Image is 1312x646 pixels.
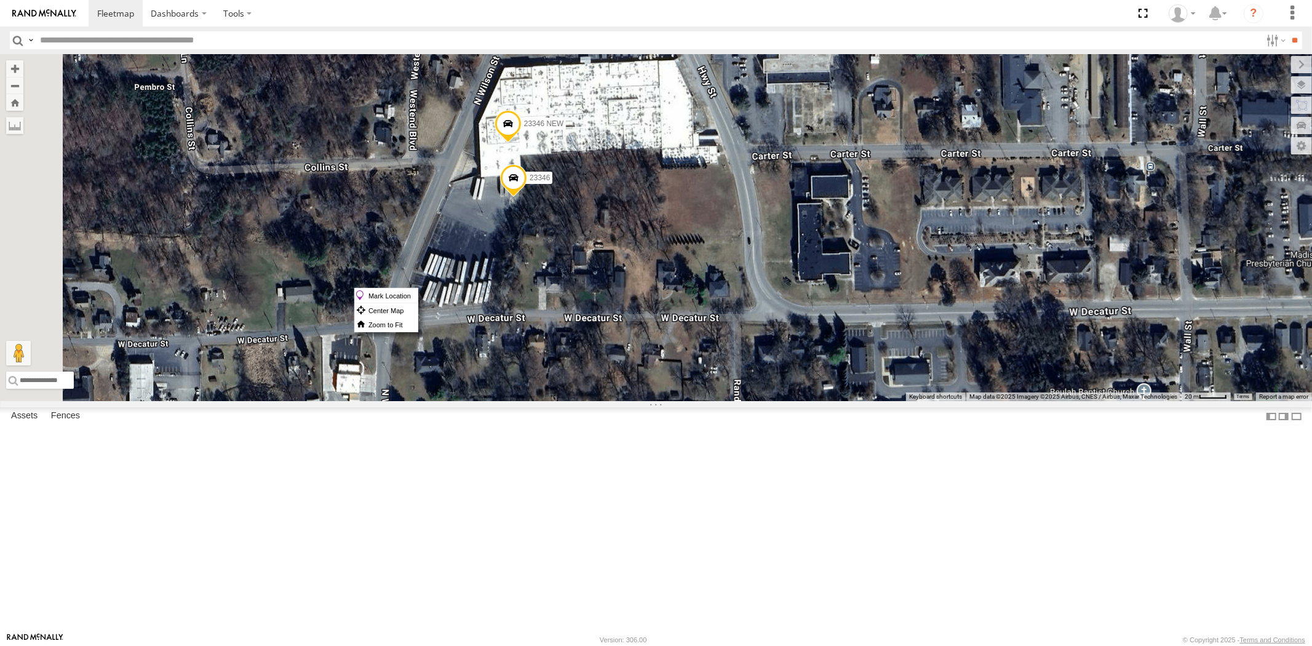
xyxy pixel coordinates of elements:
[1237,394,1250,399] a: Terms
[7,634,63,646] a: Visit our Website
[1262,31,1288,49] label: Search Filter Options
[6,341,31,365] button: Drag Pegman onto the map to open Street View
[909,393,962,401] button: Keyboard shortcuts
[6,77,23,94] button: Zoom out
[26,31,36,49] label: Search Query
[1164,4,1200,23] div: Sardor Khadjimedov
[530,173,550,182] span: 23346
[355,289,418,303] label: Mark Location
[355,303,418,317] label: Center Map
[45,408,86,425] label: Fences
[1183,636,1305,644] div: © Copyright 2025 -
[1290,407,1303,425] label: Hide Summary Table
[1265,407,1278,425] label: Dock Summary Table to the Left
[1181,393,1231,401] button: Map Scale: 20 m per 42 pixels
[5,408,44,425] label: Assets
[6,117,23,134] label: Measure
[1278,407,1290,425] label: Dock Summary Table to the Right
[600,636,646,644] div: Version: 306.00
[6,94,23,111] button: Zoom Home
[1291,137,1312,154] label: Map Settings
[355,317,418,332] label: Zoom to Fit
[1185,393,1199,400] span: 20 m
[969,393,1177,400] span: Map data ©2025 Imagery ©2025 Airbus, CNES / Airbus, Maxar Technologies
[1240,636,1305,644] a: Terms and Conditions
[523,119,563,128] span: 23346 NEW
[12,9,76,18] img: rand-logo.svg
[1244,4,1263,23] i: ?
[6,60,23,77] button: Zoom in
[1259,393,1308,400] a: Report a map error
